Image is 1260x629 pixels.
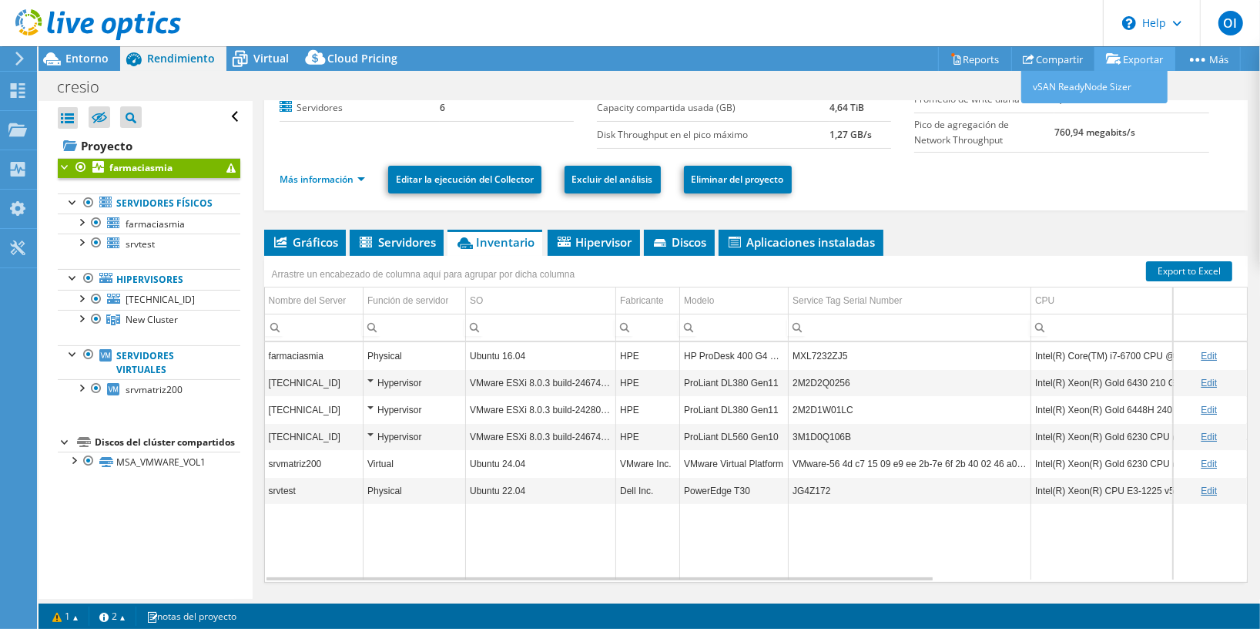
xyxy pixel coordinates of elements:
[652,234,707,250] span: Discos
[616,369,680,396] td: Column Fabricante, Value HPE
[265,450,364,477] td: Column Nombre del Server, Value srvmatriz200
[1035,291,1054,310] div: CPU
[616,314,680,341] td: Column Fabricante, Filter cell
[367,374,461,392] div: Hypervisor
[264,256,1248,584] div: Data grid
[680,342,789,369] td: Column Modelo, Value HP ProDesk 400 G4 SFF
[65,51,109,66] span: Entorno
[126,237,155,251] span: srvtest
[466,288,616,314] td: SO Column
[58,193,240,214] a: Servidores físicos
[466,477,616,504] td: Column SO, Value Ubuntu 22.04
[42,607,89,626] a: 1
[680,423,789,450] td: Column Modelo, Value ProLiant DL560 Gen10
[466,396,616,423] td: Column SO, Value VMware ESXi 8.0.3 build-24280767
[789,423,1031,450] td: Column Service Tag Serial Number, Value 3M1D0Q106B
[58,269,240,289] a: Hipervisores
[1031,396,1253,423] td: Column CPU, Value Intel(R) Xeon(R) Gold 6448H 240 GHz
[789,477,1031,504] td: Column Service Tag Serial Number, Value JG4Z172
[388,166,541,193] a: Editar la ejecución del Collector
[680,396,789,423] td: Column Modelo, Value ProLiant DL380 Gen11
[680,314,789,341] td: Column Modelo, Filter cell
[470,291,483,310] div: SO
[367,455,461,473] div: Virtual
[938,47,1012,71] a: Reports
[367,482,461,500] div: Physical
[109,161,173,174] b: farmaciasmia
[1031,450,1253,477] td: Column CPU, Value Intel(R) Xeon(R) Gold 6230 CPU @ 2.10GHz
[89,607,136,626] a: 2
[597,127,829,143] label: Disk Throughput en el pico máximo
[466,314,616,341] td: Column SO, Filter cell
[466,369,616,396] td: Column SO, Value VMware ESXi 8.0.3 build-24674464
[265,314,364,341] td: Column Nombre del Server, Filter cell
[269,291,347,310] div: Nombre del Server
[58,310,240,330] a: New Cluster
[616,396,680,423] td: Column Fabricante, Value HPE
[1201,351,1217,362] a: Edit
[466,450,616,477] td: Column SO, Value Ubuntu 24.04
[327,51,397,66] span: Cloud Pricing
[789,450,1031,477] td: Column Service Tag Serial Number, Value VMware-56 4d c7 15 09 e9 ee 2b-7e 6f 2b 40 02 46 a0 e5
[455,234,534,250] span: Inventario
[1031,369,1253,396] td: Column CPU, Value Intel(R) Xeon(R) Gold 6430 210 GHz
[565,166,661,193] a: Excluir del análisis
[914,117,1054,148] label: Pico de agregación de Network Throughput
[265,369,364,396] td: Column Nombre del Server, Value 192.168.112.23
[1201,459,1217,469] a: Edit
[1031,342,1253,369] td: Column CPU, Value Intel(R) Core(TM) i7-6700 CPU @ 3.40GHz
[364,369,466,396] td: Column Función de servidor, Value Hypervisor
[58,214,240,234] a: farmaciasmia
[364,342,466,369] td: Column Función de servidor, Value Physical
[789,288,1031,314] td: Service Tag Serial Number Column
[364,477,466,504] td: Column Función de servidor, Value Physical
[272,234,338,250] span: Gráficos
[1054,126,1135,139] b: 760,94 megabits/s
[357,234,436,250] span: Servidores
[680,288,789,314] td: Modelo Column
[616,477,680,504] td: Column Fabricante, Value Dell Inc.
[95,433,240,452] div: Discos del clúster compartidos
[616,288,680,314] td: Fabricante Column
[265,423,364,450] td: Column Nombre del Server, Value 192.168.112.6
[147,51,215,66] span: Rendimiento
[265,396,364,423] td: Column Nombre del Server, Value 192.168.112.18
[616,342,680,369] td: Column Fabricante, Value HPE
[616,423,680,450] td: Column Fabricante, Value HPE
[1021,71,1168,103] a: vSAN ReadyNode Sizer
[597,100,829,116] label: Capacity compartida usada (GB)
[58,133,240,158] a: Proyecto
[793,291,903,310] div: Service Tag Serial Number
[126,293,195,306] span: [TECHNICAL_ID]
[50,79,123,96] h1: cresio
[1201,405,1217,415] a: Edit
[466,342,616,369] td: Column SO, Value Ubuntu 16.04
[789,342,1031,369] td: Column Service Tag Serial Number, Value MXL7232ZJ5
[126,217,185,230] span: farmaciasmia
[555,234,632,250] span: Hipervisor
[367,428,461,446] div: Hypervisor
[126,383,183,396] span: srvmatriz200
[1031,314,1253,341] td: Column CPU, Filter cell
[1031,288,1253,314] td: CPU Column
[136,607,247,626] a: notas del proyecto
[1031,423,1253,450] td: Column CPU, Value Intel(R) Xeon(R) Gold 6230 CPU @ 2.10GHz 210 GHz
[58,234,240,254] a: srvtest
[1175,47,1241,71] a: Más
[466,423,616,450] td: Column SO, Value VMware ESXi 8.0.3 build-24674464
[1201,378,1217,388] a: Edit
[1201,486,1217,496] a: Edit
[680,477,789,504] td: Column Modelo, Value PowerEdge T30
[684,166,792,193] a: Eliminar del proyecto
[684,291,714,310] div: Modelo
[364,423,466,450] td: Column Función de servidor, Value Hypervisor
[126,313,178,326] span: New Cluster
[265,477,364,504] td: Column Nombre del Server, Value srvtest
[680,369,789,396] td: Column Modelo, Value ProLiant DL380 Gen11
[1122,16,1136,30] svg: \n
[367,347,461,365] div: Physical
[364,450,466,477] td: Column Función de servidor, Value Virtual
[364,288,466,314] td: Función de servidor Column
[280,100,441,116] label: Servidores
[58,379,240,399] a: srvmatriz200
